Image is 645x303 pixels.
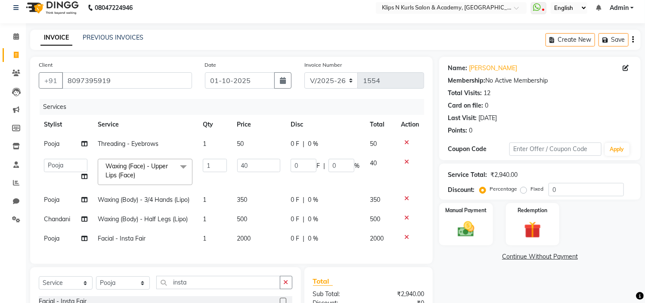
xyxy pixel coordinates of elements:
[307,290,369,299] div: Sub Total:
[370,235,384,242] span: 2000
[448,89,482,98] div: Total Visits:
[98,140,158,148] span: Threading - Eyebrows
[291,215,299,224] span: 0 F
[203,215,206,223] span: 1
[291,234,299,243] span: 0 F
[365,115,396,134] th: Total
[44,215,70,223] span: Chandani
[448,76,485,85] div: Membership:
[610,3,629,12] span: Admin
[469,64,517,73] a: [PERSON_NAME]
[598,33,629,46] button: Save
[448,114,477,123] div: Last Visit:
[478,114,497,123] div: [DATE]
[446,207,487,214] label: Manual Payment
[448,76,632,85] div: No Active Membership
[291,139,299,148] span: 0 F
[441,252,639,261] a: Continue Without Payment
[44,235,59,242] span: Pooja
[605,143,629,156] button: Apply
[448,101,483,110] div: Card on file:
[198,115,232,134] th: Qty
[316,161,320,170] span: F
[323,161,325,170] span: |
[448,64,467,73] div: Name:
[490,185,517,193] label: Percentage
[354,161,360,170] span: %
[448,126,467,135] div: Points:
[291,195,299,204] span: 0 F
[303,139,304,148] span: |
[304,61,342,69] label: Invoice Number
[62,72,192,89] input: Search by Name/Mobile/Email/Code
[237,235,251,242] span: 2000
[509,142,602,156] input: Enter Offer / Coupon Code
[448,186,474,195] div: Discount:
[303,195,304,204] span: |
[105,162,168,179] span: Waxing (Face) - Upper Lips (Face)
[448,145,509,154] div: Coupon Code
[519,220,546,240] img: _gift.svg
[39,115,93,134] th: Stylist
[237,215,248,223] span: 500
[313,277,333,286] span: Total
[308,195,318,204] span: 0 %
[303,234,304,243] span: |
[490,170,518,179] div: ₹2,940.00
[308,215,318,224] span: 0 %
[44,196,59,204] span: Pooja
[98,196,189,204] span: Waxing (Body) - 3/4 Hands (Lipo)
[39,61,53,69] label: Client
[484,89,490,98] div: 12
[485,101,488,110] div: 0
[370,196,380,204] span: 350
[237,196,248,204] span: 350
[203,235,206,242] span: 1
[546,33,595,46] button: Create New
[232,115,285,134] th: Price
[518,207,547,214] label: Redemption
[203,196,206,204] span: 1
[205,61,217,69] label: Date
[98,235,146,242] span: Facial - Insta Fair
[308,139,318,148] span: 0 %
[448,170,487,179] div: Service Total:
[44,140,59,148] span: Pooja
[203,140,206,148] span: 1
[285,115,365,134] th: Disc
[39,72,63,89] button: +91
[156,276,280,289] input: Search or Scan
[370,140,377,148] span: 50
[453,220,480,239] img: _cash.svg
[370,159,377,167] span: 40
[303,215,304,224] span: |
[237,140,244,148] span: 50
[40,30,72,46] a: INVOICE
[370,215,380,223] span: 500
[308,234,318,243] span: 0 %
[530,185,543,193] label: Fixed
[135,171,139,179] a: x
[369,290,431,299] div: ₹2,940.00
[396,115,424,134] th: Action
[83,34,143,41] a: PREVIOUS INVOICES
[93,115,198,134] th: Service
[98,215,188,223] span: Waxing (Body) - Half Legs (Lipo)
[40,99,431,115] div: Services
[469,126,472,135] div: 0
